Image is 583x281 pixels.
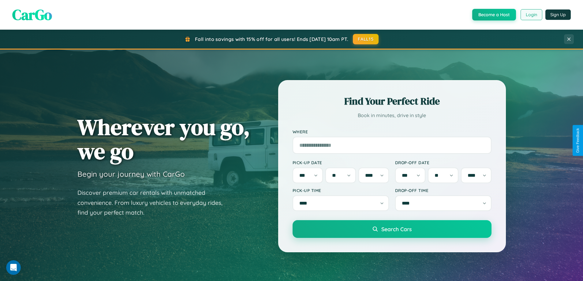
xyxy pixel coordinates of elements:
p: Discover premium car rentals with unmatched convenience. From luxury vehicles to everyday rides, ... [77,188,230,218]
button: Login [521,9,542,20]
p: Book in minutes, drive in style [293,111,491,120]
label: Pick-up Time [293,188,389,193]
label: Drop-off Time [395,188,491,193]
button: FALL15 [353,34,379,44]
label: Where [293,129,491,134]
label: Drop-off Date [395,160,491,165]
h3: Begin your journey with CarGo [77,169,185,179]
label: Pick-up Date [293,160,389,165]
h2: Find Your Perfect Ride [293,94,491,108]
button: Become a Host [472,9,516,20]
span: Fall into savings with 15% off for all users! Ends [DATE] 10am PT. [195,36,348,42]
h1: Wherever you go, we go [77,115,250,163]
iframe: Intercom live chat [6,260,21,275]
div: Give Feedback [576,128,580,153]
button: Sign Up [545,9,571,20]
button: Search Cars [293,220,491,238]
span: Search Cars [381,226,412,232]
span: CarGo [12,5,52,25]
